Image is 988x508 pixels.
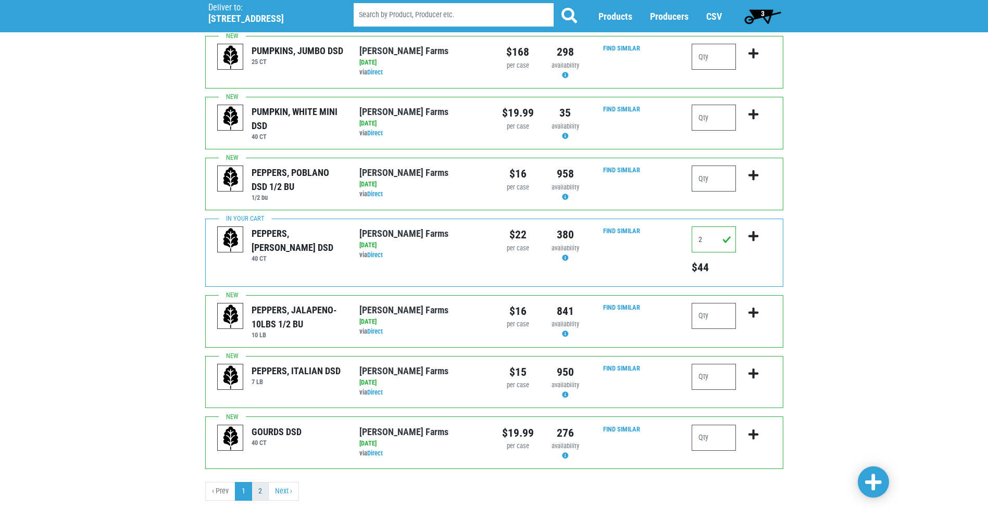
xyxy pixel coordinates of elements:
[502,303,534,320] div: $16
[359,58,486,68] div: [DATE]
[252,58,343,66] h6: 25 CT
[598,11,632,22] a: Products
[367,251,383,259] a: Direct
[692,261,736,274] h5: Total price
[367,190,383,198] a: Direct
[502,441,534,451] div: per case
[502,183,534,193] div: per case
[218,425,244,451] img: placeholder-variety-43d6402dacf2d531de610a020419775a.svg
[252,133,344,141] h6: 40 CT
[549,364,581,380] div: 950
[552,61,579,69] span: availability
[218,166,244,192] img: placeholder-variety-43d6402dacf2d531de610a020419775a.svg
[359,426,448,437] a: [PERSON_NAME] Farms
[367,68,383,76] a: Direct
[502,226,534,243] div: $22
[359,129,486,138] div: via
[252,482,269,501] a: 2
[252,226,344,255] div: PEPPERS, [PERSON_NAME] DSD
[359,439,486,449] div: [DATE]
[218,105,244,131] img: placeholder-variety-43d6402dacf2d531de610a020419775a.svg
[502,244,534,253] div: per case
[367,449,383,457] a: Direct
[692,303,736,329] input: Qty
[252,255,344,262] h6: 40 CT
[549,226,581,243] div: 380
[359,68,486,78] div: via
[502,61,534,71] div: per case
[359,317,486,327] div: [DATE]
[603,44,640,52] a: Find Similar
[252,105,344,133] div: PUMPKIN, WHITE MINI DSD
[603,364,640,372] a: Find Similar
[603,425,640,433] a: Find Similar
[502,44,534,60] div: $168
[359,378,486,388] div: [DATE]
[218,303,244,329] img: placeholder-variety-43d6402dacf2d531de610a020419775a.svg
[208,13,327,24] h5: [STREET_ADDRESS]
[692,364,736,390] input: Qty
[359,240,486,250] div: [DATE]
[359,106,448,117] a: [PERSON_NAME] Farms
[359,327,486,337] div: via
[218,364,244,390] img: placeholder-variety-43d6402dacf2d531de610a020419775a.svg
[359,119,486,129] div: [DATE]
[359,365,448,376] a: [PERSON_NAME] Farms
[603,227,640,235] a: Find Similar
[205,482,783,501] nav: pager
[502,166,534,182] div: $16
[706,11,722,22] a: CSV
[692,226,736,252] input: Qty
[761,9,765,18] span: 3
[650,11,689,22] a: Producers
[354,3,554,27] input: Search by Product, Producer etc.
[692,105,736,131] input: Qty
[218,227,244,253] img: placeholder-variety-43d6402dacf2d531de610a020419775a.svg
[603,166,640,174] a: Find Similar
[692,425,736,451] input: Qty
[603,303,640,311] a: Find Similar
[252,194,344,201] h6: 1/2 bu
[359,388,486,398] div: via
[367,388,383,396] a: Direct
[359,167,448,178] a: [PERSON_NAME] Farms
[552,244,579,252] span: availability
[692,166,736,192] input: Qty
[502,364,534,380] div: $15
[359,449,486,459] div: via
[549,244,581,263] div: Availability may be subject to change.
[252,378,341,386] h6: 7 LB
[359,189,486,199] div: via
[367,129,383,137] a: Direct
[502,425,534,441] div: $19.99
[367,327,383,335] a: Direct
[549,425,581,441] div: 276
[359,228,448,239] a: [PERSON_NAME] Farms
[252,364,341,378] div: PEPPERS, ITALIAN DSD
[502,105,534,121] div: $19.99
[692,44,736,70] input: Qty
[252,166,344,194] div: PEPPERS, POBLANO DSD 1/2 BU
[252,439,302,447] h6: 40 CT
[552,381,579,389] span: availability
[359,304,448,315] a: [PERSON_NAME] Farms
[268,482,299,501] a: next
[359,250,486,260] div: via
[252,44,343,58] div: PUMPKINS, JUMBO DSD
[549,105,581,121] div: 35
[549,44,581,60] div: 298
[252,331,344,339] h6: 10 LB
[235,482,252,501] a: 1
[552,320,579,328] span: availability
[208,3,327,13] p: Deliver to:
[502,380,534,390] div: per case
[603,105,640,113] a: Find Similar
[502,122,534,132] div: per case
[252,303,344,331] div: PEPPERS, JALAPENO- 10LBS 1/2 BU
[549,166,581,182] div: 958
[252,425,302,439] div: GOURDS DSD
[552,122,579,130] span: availability
[502,320,534,329] div: per case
